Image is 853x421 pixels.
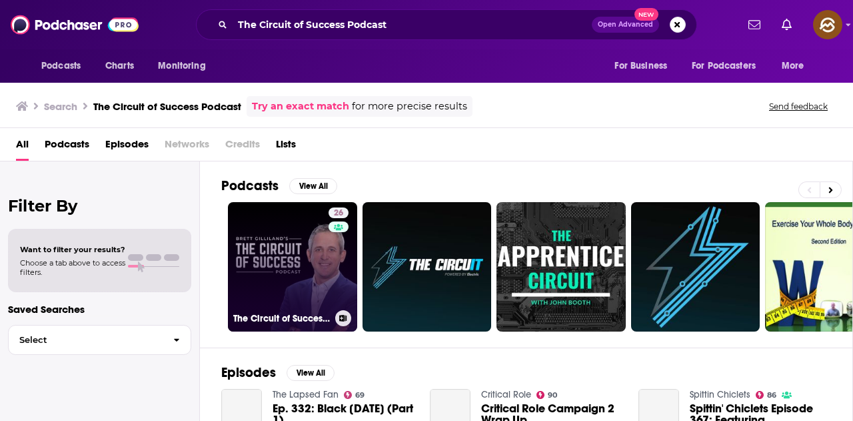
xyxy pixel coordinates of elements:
a: Lists [276,133,296,161]
span: Monitoring [158,57,205,75]
a: 26 [329,207,349,218]
a: Episodes [105,133,149,161]
span: Logged in as hey85204 [813,10,842,39]
a: Critical Role [481,389,531,400]
button: open menu [605,53,684,79]
div: Search podcasts, credits, & more... [196,9,697,40]
span: for more precise results [352,99,467,114]
span: 86 [767,392,776,398]
img: Podchaser - Follow, Share and Rate Podcasts [11,12,139,37]
button: open menu [32,53,98,79]
span: 90 [548,392,557,398]
span: Choose a tab above to access filters. [20,258,125,277]
button: open menu [683,53,775,79]
span: Networks [165,133,209,161]
a: 26The Circuit of Success Podcast with [PERSON_NAME] [228,202,357,332]
button: Send feedback [765,101,832,112]
span: For Business [614,57,667,75]
span: Select [9,336,163,344]
span: New [634,8,658,21]
h2: Podcasts [221,177,279,194]
a: Show notifications dropdown [743,13,766,36]
a: 86 [756,391,777,399]
span: Podcasts [41,57,81,75]
h3: The Circuit of Success Podcast with [PERSON_NAME] [233,313,330,324]
a: Try an exact match [252,99,349,114]
button: open menu [772,53,821,79]
button: Show profile menu [813,10,842,39]
span: 69 [355,392,365,398]
button: Select [8,325,191,355]
a: All [16,133,29,161]
span: Credits [225,133,260,161]
button: open menu [149,53,223,79]
span: For Podcasters [692,57,756,75]
h3: Search [44,100,77,113]
p: Saved Searches [8,303,191,316]
a: 90 [536,391,558,399]
button: View All [289,178,337,194]
input: Search podcasts, credits, & more... [233,14,592,35]
a: 69 [344,391,365,399]
h2: Episodes [221,364,276,381]
a: PodcastsView All [221,177,337,194]
a: Spittin Chiclets [690,389,750,400]
button: View All [287,365,335,381]
button: Open AdvancedNew [592,17,659,33]
span: 26 [334,207,343,220]
h3: The Circuit of Success Podcast [93,100,241,113]
span: Charts [105,57,134,75]
a: Charts [97,53,142,79]
a: The Lapsed Fan [273,389,339,400]
a: Show notifications dropdown [776,13,797,36]
span: More [782,57,804,75]
span: Want to filter your results? [20,245,125,254]
h2: Filter By [8,196,191,216]
img: User Profile [813,10,842,39]
a: Podcasts [45,133,89,161]
a: EpisodesView All [221,364,335,381]
span: Open Advanced [598,21,653,28]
